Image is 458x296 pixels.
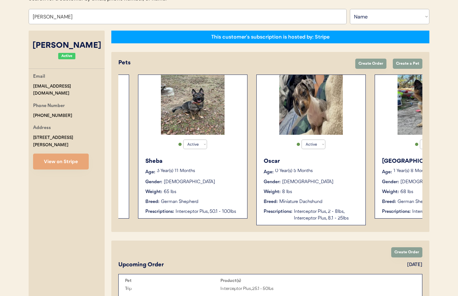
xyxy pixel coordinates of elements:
[33,124,51,132] div: Address
[294,208,359,222] div: Interceptor Plus, 2 - 8lbs, Interceptor Plus, 8.1 - 25lbs
[145,189,162,195] div: Weight:
[382,208,411,215] div: Prescriptions:
[400,189,413,195] div: 68 lbs
[33,102,65,110] div: Phone Number
[264,199,278,205] div: Breed:
[145,179,162,185] div: Gender:
[220,285,316,292] div: Interceptor Plus, 25.1 - 50lbs
[33,112,72,119] div: [PHONE_NUMBER]
[282,179,333,185] div: [DEMOGRAPHIC_DATA]
[264,169,274,176] div: Age:
[220,278,316,283] div: Product(s)
[33,154,89,170] button: View on Stripe
[264,189,281,195] div: Weight:
[125,278,220,283] div: Pet
[118,59,349,67] div: Pets
[33,134,105,149] div: [STREET_ADDRESS][PERSON_NAME]
[282,189,292,195] div: 8 lbs
[279,199,323,205] div: Miniature Dachshund
[264,179,281,185] div: Gender:
[355,59,386,69] button: Create Order
[125,285,220,292] div: Trip
[29,9,347,24] input: Search by name
[275,169,359,173] p: 0 Year(s) 5 Months
[279,75,343,135] img: IMG_3882.jpeg
[29,40,105,52] div: [PERSON_NAME]
[157,169,241,173] p: 3 Year(s) 11 Months
[264,157,359,166] div: Oscar
[407,262,422,268] div: [DATE]
[145,208,174,215] div: Prescriptions:
[118,261,164,269] div: Upcoming Order
[391,247,422,257] button: Create Order
[33,73,45,81] div: Email
[161,199,198,205] div: German Shepherd
[382,199,396,205] div: Breed:
[176,208,241,215] div: Interceptor Plus, 50.1 - 100lbs
[145,199,159,205] div: Breed:
[400,179,452,185] div: [DEMOGRAPHIC_DATA]
[398,199,435,205] div: German Shepherd
[382,169,392,176] div: Age:
[164,189,176,195] div: 65 lbs
[211,33,330,40] div: This customer's subscription is hosted by: Stripe
[382,179,399,185] div: Gender:
[164,179,215,185] div: [DEMOGRAPHIC_DATA]
[145,169,155,176] div: Age:
[145,157,241,166] div: Sheba
[382,189,399,195] div: Weight:
[264,208,292,215] div: Prescriptions:
[393,59,422,69] button: Create a Pet
[161,75,225,135] img: IMG_2085.jpeg
[33,83,105,97] div: [EMAIL_ADDRESS][DOMAIN_NAME]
